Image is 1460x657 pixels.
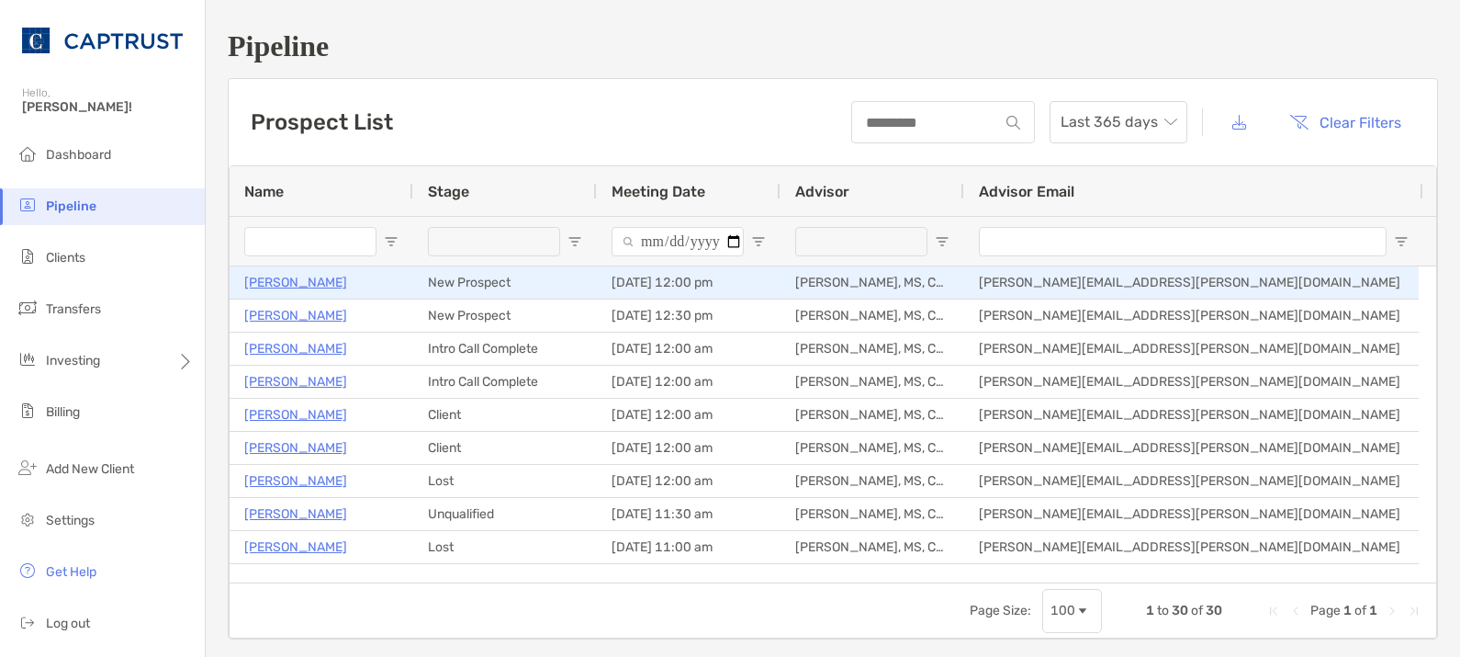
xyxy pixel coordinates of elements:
span: Log out [46,616,90,631]
button: Open Filter Menu [935,234,949,249]
div: New Prospect [413,300,597,332]
div: [PERSON_NAME][EMAIL_ADDRESS][PERSON_NAME][DOMAIN_NAME] [964,399,1423,431]
div: [PERSON_NAME], MS, CFP® [781,399,964,431]
input: Advisor Email Filter Input [979,227,1387,256]
span: Meeting Date [612,183,705,200]
div: [DATE] 11:30 am [597,498,781,530]
span: Billing [46,404,80,420]
span: of [1354,603,1366,618]
div: [PERSON_NAME], MS, CFP® [781,300,964,332]
a: [PERSON_NAME] [244,503,347,526]
span: Settings [46,513,95,528]
a: [PERSON_NAME] [244,470,347,493]
img: add_new_client icon [17,457,39,479]
button: Open Filter Menu [1394,234,1409,249]
div: [PERSON_NAME], MS, CFP® [781,531,964,563]
div: [PERSON_NAME], MS, CFP® [781,432,964,464]
a: [PERSON_NAME] [244,304,347,327]
div: [DATE] 12:00 am [597,366,781,398]
span: Investing [46,353,100,368]
span: 30 [1172,603,1188,618]
span: Get Help [46,564,96,580]
h1: Pipeline [228,29,1438,63]
div: [PERSON_NAME][EMAIL_ADDRESS][PERSON_NAME][DOMAIN_NAME] [964,564,1423,596]
div: [PERSON_NAME][EMAIL_ADDRESS][PERSON_NAME][DOMAIN_NAME] [964,333,1423,365]
img: billing icon [17,400,39,422]
a: [PERSON_NAME] [244,436,347,459]
div: First Page [1266,604,1281,618]
span: Advisor Email [979,183,1074,200]
a: [PERSON_NAME] [244,337,347,360]
div: 100 [1050,603,1075,618]
div: [DATE] 12:00 am [597,564,781,596]
div: [PERSON_NAME], MS, CFP® [781,498,964,530]
span: 1 [1343,603,1352,618]
div: [DATE] 12:30 pm [597,300,781,332]
input: Meeting Date Filter Input [612,227,744,256]
div: [DATE] 12:00 am [597,333,781,365]
div: [PERSON_NAME], MS, CFP® [781,465,964,497]
img: get-help icon [17,560,39,582]
span: Last 365 days [1061,102,1176,142]
a: [PERSON_NAME] [244,536,347,559]
span: Name [244,183,284,200]
div: [PERSON_NAME], MS, CFP® [781,366,964,398]
div: [PERSON_NAME], MS, CFP® [781,333,964,365]
span: 30 [1206,603,1222,618]
img: dashboard icon [17,142,39,164]
span: Advisor [795,183,849,200]
span: of [1191,603,1203,618]
h3: Prospect List [251,109,393,135]
div: Last Page [1407,604,1421,618]
a: [PERSON_NAME] [244,271,347,294]
div: Page Size [1042,589,1102,633]
div: Page Size: [970,603,1031,618]
span: Page [1310,603,1341,618]
div: [PERSON_NAME][EMAIL_ADDRESS][PERSON_NAME][DOMAIN_NAME] [964,300,1423,332]
span: Stage [428,183,469,200]
img: settings icon [17,508,39,530]
span: 1 [1369,603,1377,618]
img: investing icon [17,348,39,370]
span: Clients [46,250,85,266]
span: Pipeline [46,198,96,214]
div: [DATE] 12:00 am [597,399,781,431]
div: New Prospect [413,266,597,299]
div: [DATE] 12:00 am [597,432,781,464]
div: [PERSON_NAME][EMAIL_ADDRESS][PERSON_NAME][DOMAIN_NAME] [964,465,1423,497]
div: Intro Call Complete [413,333,597,365]
span: Transfers [46,301,101,317]
div: Lost [413,465,597,497]
div: [PERSON_NAME][EMAIL_ADDRESS][PERSON_NAME][DOMAIN_NAME] [964,531,1423,563]
a: [PERSON_NAME] [244,403,347,426]
button: Open Filter Menu [567,234,582,249]
div: Previous Page [1288,604,1303,618]
button: Open Filter Menu [751,234,766,249]
div: Intro Call Complete [413,366,597,398]
input: Name Filter Input [244,227,376,256]
span: 1 [1146,603,1154,618]
div: [DATE] 12:00 pm [597,266,781,299]
img: transfers icon [17,297,39,319]
div: Unqualified [413,498,597,530]
div: [PERSON_NAME][EMAIL_ADDRESS][PERSON_NAME][DOMAIN_NAME] [964,498,1423,530]
div: Client [413,432,597,464]
div: [PERSON_NAME], MS, CFP® [781,266,964,299]
div: [DATE] 12:00 am [597,465,781,497]
img: pipeline icon [17,194,39,216]
a: [PERSON_NAME] [244,370,347,393]
div: Client [413,399,597,431]
img: CAPTRUST Logo [22,7,183,74]
span: Add New Client [46,461,134,477]
span: [PERSON_NAME]! [22,99,194,115]
div: [DATE] 11:00 am [597,531,781,563]
span: Dashboard [46,147,111,163]
img: input icon [1006,116,1020,130]
div: Lost [413,531,597,563]
div: [PERSON_NAME], MS, CFP® [781,564,964,596]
